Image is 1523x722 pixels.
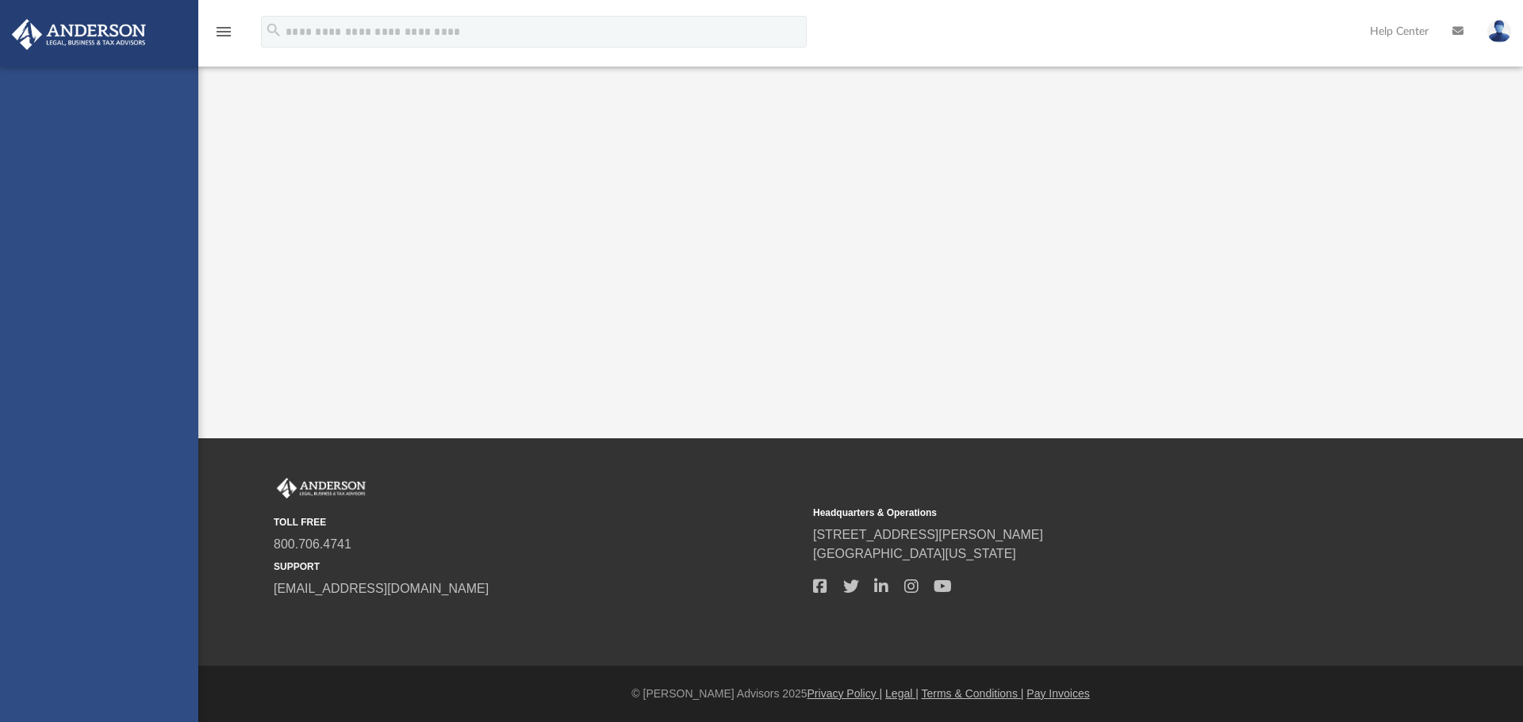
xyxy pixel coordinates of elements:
[198,686,1523,702] div: © [PERSON_NAME] Advisors 2025
[7,19,151,50] img: Anderson Advisors Platinum Portal
[1487,20,1511,43] img: User Pic
[885,687,919,700] a: Legal |
[274,582,489,595] a: [EMAIL_ADDRESS][DOMAIN_NAME]
[265,21,282,39] i: search
[274,560,802,574] small: SUPPORT
[274,478,369,499] img: Anderson Advisors Platinum Portal
[813,547,1016,560] a: [GEOGRAPHIC_DATA][US_STATE]
[214,22,233,41] i: menu
[808,687,883,700] a: Privacy Policy |
[214,30,233,41] a: menu
[813,506,1341,520] small: Headquarters & Operations
[922,687,1024,700] a: Terms & Conditions |
[274,515,802,529] small: TOLL FREE
[1026,687,1089,700] a: Pay Invoices
[813,528,1043,541] a: [STREET_ADDRESS][PERSON_NAME]
[274,537,351,551] a: 800.706.4741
